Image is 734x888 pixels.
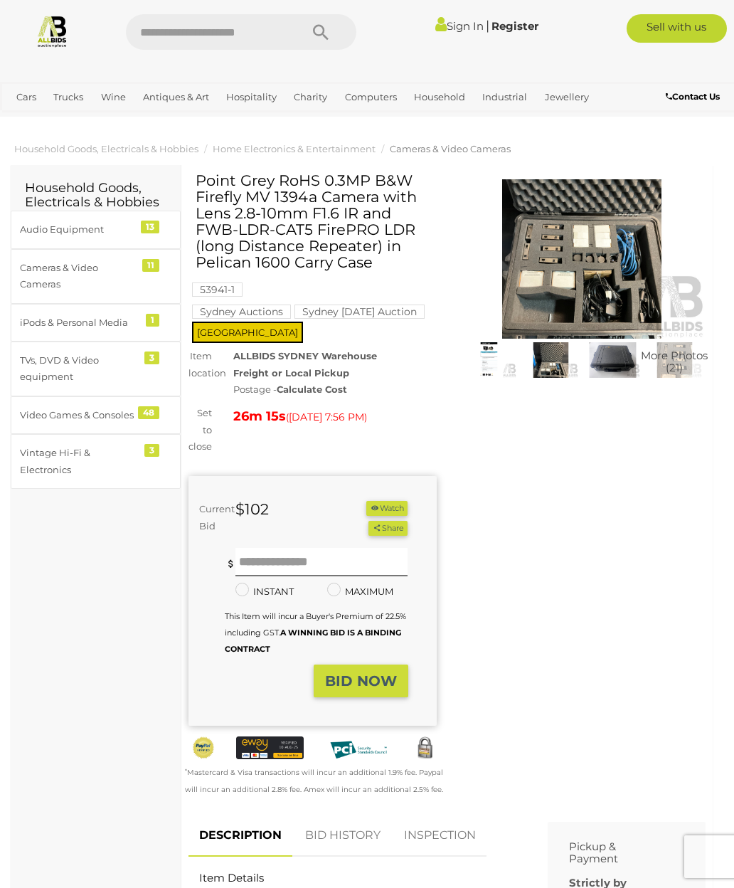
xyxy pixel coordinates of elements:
[20,314,137,331] div: iPods & Personal Media
[435,19,484,33] a: Sign In
[569,841,663,865] h2: Pickup & Payment
[393,815,486,857] a: INSPECTION
[11,434,181,489] a: Vintage Hi-Fi & Electronics 3
[192,282,243,297] mark: 53941-1
[288,85,333,109] a: Charity
[413,736,436,759] img: Secured by Rapid SSL
[20,221,137,238] div: Audio Equipment
[233,367,349,379] strong: Freight or Local Pickup
[192,305,291,319] mark: Sydney Auctions
[199,872,516,884] h2: Item Details
[539,85,595,109] a: Jewellery
[477,85,533,109] a: Industrial
[11,85,42,109] a: Cars
[20,260,137,293] div: Cameras & Video Cameras
[233,408,286,424] strong: 26m 15s
[233,350,377,361] strong: ALLBIDS SYDNEY Warehouse
[95,85,132,109] a: Wine
[188,815,292,857] a: DESCRIPTION
[462,342,516,378] img: Point Grey RoHS 0.3MP B&W Firefly MV 1394a Camera with Lens 2.8-10mm F1.6 IR and FWB-LDR-CAT5 Fir...
[486,18,489,33] span: |
[366,501,408,516] li: Watch this item
[137,85,215,109] a: Antiques & Art
[192,322,303,343] span: [GEOGRAPHIC_DATA]
[188,501,225,534] div: Current Bid
[235,500,269,518] strong: $102
[146,314,159,327] div: 1
[11,304,181,342] a: iPods & Personal Media 1
[144,444,159,457] div: 3
[11,109,49,132] a: Office
[11,396,181,434] a: Video Games & Consoles 48
[178,348,223,381] div: Item location
[144,351,159,364] div: 3
[36,14,69,48] img: Allbids.com.au
[235,583,294,600] label: INSTANT
[20,407,137,423] div: Video Games & Consoles
[294,815,391,857] a: BID HISTORY
[141,221,159,233] div: 13
[314,665,408,698] button: BID NOW
[25,181,166,210] h2: Household Goods, Electricals & Hobbies
[236,736,304,759] img: eWAY Payment Gateway
[627,14,727,43] a: Sell with us
[666,91,720,102] b: Contact Us
[327,583,393,600] label: MAXIMUM
[192,736,215,758] img: Official PayPal Seal
[368,521,408,536] button: Share
[196,172,433,271] h1: Point Grey RoHS 0.3MP B&W Firefly MV 1394a Camera with Lens 2.8-10mm F1.6 IR and FWB-LDR-CAT5 Fir...
[647,342,702,378] img: Point Grey RoHS 0.3MP B&W Firefly MV 1394a Camera with Lens 2.8-10mm F1.6 IR and FWB-LDR-CAT5 Fir...
[666,89,723,105] a: Contact Us
[192,284,243,295] a: 53941-1
[339,85,403,109] a: Computers
[289,411,364,423] span: [DATE] 7:56 PM
[138,406,159,419] div: 48
[294,305,425,319] mark: Sydney [DATE] Auction
[102,109,214,132] a: [GEOGRAPHIC_DATA]
[55,109,95,132] a: Sports
[178,405,223,455] div: Set to close
[523,342,578,378] img: Point Grey RoHS 0.3MP B&W Firefly MV 1394a Camera with Lens 2.8-10mm F1.6 IR and FWB-LDR-CAT5 Fir...
[647,342,702,378] a: More Photos(21)
[233,381,436,398] div: Postage -
[366,501,408,516] button: Watch
[225,611,406,655] small: This Item will incur a Buyer's Premium of 22.5% including GST.
[20,445,137,478] div: Vintage Hi-Fi & Electronics
[142,259,159,272] div: 11
[11,342,181,396] a: TVs, DVD & Video equipment 3
[20,352,137,386] div: TVs, DVD & Video equipment
[48,85,89,109] a: Trucks
[390,143,511,154] a: Cameras & Video Cameras
[325,672,397,689] strong: BID NOW
[286,411,367,423] span: ( )
[225,628,401,654] b: A WINNING BID IS A BINDING CONTRACT
[11,211,181,248] a: Audio Equipment 13
[408,85,471,109] a: Household
[285,14,356,50] button: Search
[192,306,291,317] a: Sydney Auctions
[11,249,181,304] a: Cameras & Video Cameras 11
[14,143,198,154] a: Household Goods, Electricals & Hobbies
[641,350,708,374] span: More Photos (21)
[185,768,443,793] small: Mastercard & Visa transactions will incur an additional 1.9% fee. Paypal will incur an additional...
[277,384,347,395] strong: Calculate Cost
[491,19,538,33] a: Register
[585,342,640,378] img: Point Grey RoHS 0.3MP B&W Firefly MV 1394a Camera with Lens 2.8-10mm F1.6 IR and FWB-LDR-CAT5 Fir...
[294,306,425,317] a: Sydney [DATE] Auction
[458,179,706,339] img: Point Grey RoHS 0.3MP B&W Firefly MV 1394a Camera with Lens 2.8-10mm F1.6 IR and FWB-LDR-CAT5 Fir...
[213,143,376,154] a: Home Electronics & Entertainment
[325,736,393,763] img: PCI DSS compliant
[220,85,282,109] a: Hospitality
